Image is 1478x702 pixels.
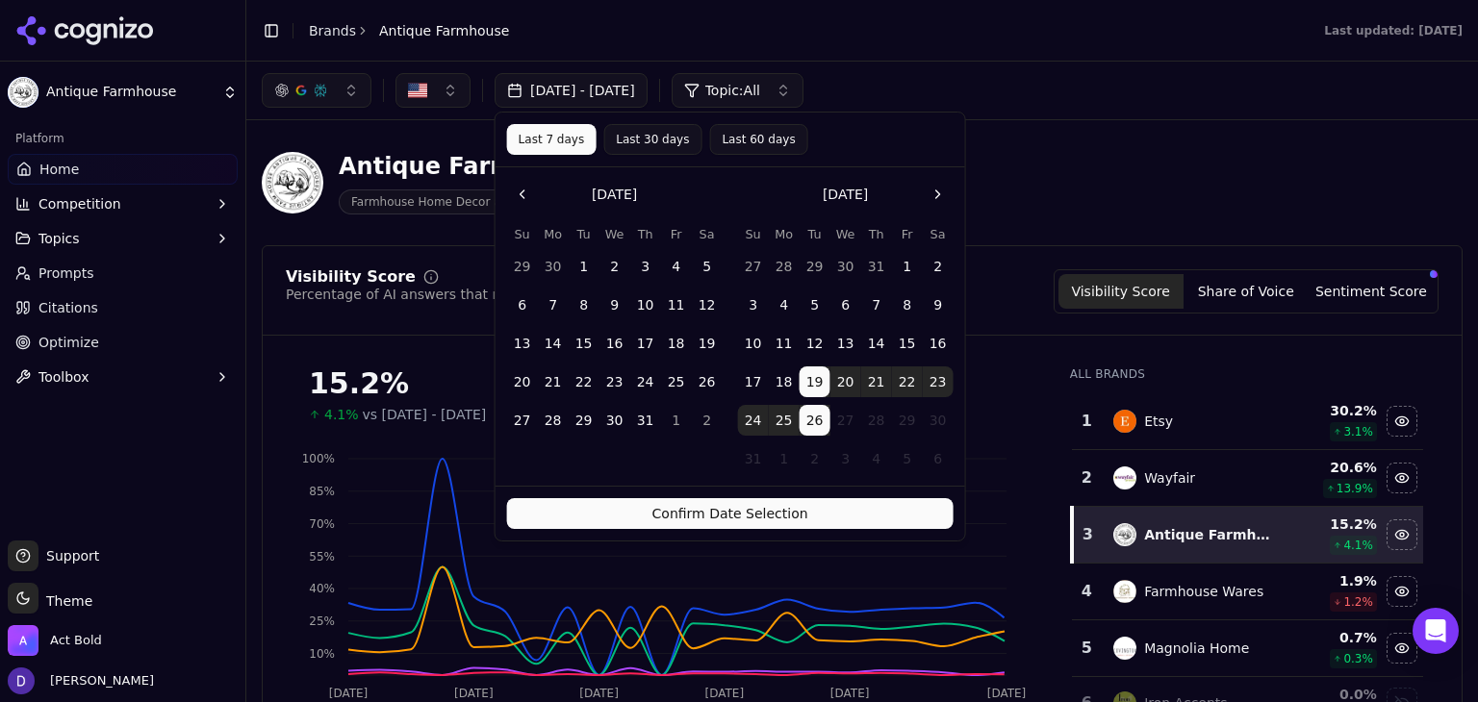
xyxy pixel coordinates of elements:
span: [PERSON_NAME] [42,672,154,689]
button: Hide farmhouse wares data [1387,576,1417,607]
img: wayfair [1113,466,1136,489]
div: 15.2 % [1287,514,1377,534]
button: Sunday, August 3rd, 2025 [738,289,769,320]
div: 3 [1082,523,1094,546]
div: Farmhouse Wares [1144,582,1263,601]
a: Optimize [8,327,238,358]
button: Tuesday, July 1st, 2025 [569,251,599,282]
button: Monday, August 25th, 2025, selected [769,405,800,436]
a: Home [8,154,238,185]
img: David White [8,667,35,694]
th: Wednesday [599,225,630,243]
div: Visibility Score [286,269,416,285]
tspan: 10% [309,647,335,661]
span: Support [38,546,99,565]
button: Monday, July 21st, 2025 [538,366,569,397]
button: Sunday, July 13th, 2025 [507,328,538,359]
button: Saturday, July 12th, 2025 [692,289,723,320]
button: Sunday, August 10th, 2025 [738,328,769,359]
a: Brands [309,23,356,38]
button: Wednesday, August 6th, 2025 [830,289,861,320]
button: Sunday, July 27th, 2025 [507,405,538,436]
div: Magnolia Home [1144,639,1249,658]
button: Monday, August 11th, 2025 [769,328,800,359]
button: Saturday, July 19th, 2025 [692,328,723,359]
button: Wednesday, July 30th, 2025 [599,405,630,436]
div: Wayfair [1144,468,1195,488]
table: August 2025 [738,225,954,474]
button: Tuesday, July 22nd, 2025 [569,366,599,397]
a: Prompts [8,258,238,288]
tr: 1etsyEtsy30.2%3.1%Hide etsy data [1072,393,1423,450]
div: Etsy [1144,412,1173,431]
button: Monday, August 18th, 2025 [769,366,800,397]
tspan: 85% [309,485,335,498]
button: Thursday, July 31st, 2025 [630,405,661,436]
div: 15.2% [309,366,1032,401]
button: Saturday, August 23rd, 2025, selected [923,366,954,397]
span: 4.1 % [1343,538,1373,553]
button: Thursday, August 7th, 2025 [861,289,892,320]
button: Monday, July 28th, 2025 [769,251,800,282]
button: Hide magnolia home data [1387,633,1417,664]
span: Citations [38,298,98,317]
button: Saturday, August 16th, 2025 [923,328,954,359]
button: Sunday, June 29th, 2025 [507,251,538,282]
button: Tuesday, July 29th, 2025 [569,405,599,436]
th: Friday [892,225,923,243]
tspan: 40% [309,582,335,595]
button: Saturday, July 5th, 2025 [692,251,723,282]
span: Topic: All [705,81,760,100]
div: 1.9 % [1287,571,1377,590]
tr: 4farmhouse waresFarmhouse Wares1.9%1.2%Hide farmhouse wares data [1072,564,1423,620]
tspan: 70% [309,517,335,531]
th: Thursday [861,225,892,243]
tspan: 25% [309,614,335,628]
span: Home [39,160,79,179]
button: Tuesday, August 5th, 2025 [800,289,830,320]
span: 1.2 % [1343,594,1373,610]
th: Sunday [738,225,769,243]
button: Open user button [8,667,154,694]
img: antique farmhouse [1113,523,1136,546]
th: Thursday [630,225,661,243]
button: Tuesday, August 19th, 2025, selected [800,366,830,397]
button: Wednesday, July 16th, 2025 [599,328,630,359]
button: Thursday, August 14th, 2025 [861,328,892,359]
button: Friday, July 25th, 2025 [661,366,692,397]
button: Tuesday, July 29th, 2025 [800,251,830,282]
div: 2 [1080,466,1094,489]
div: Open Intercom Messenger [1413,608,1459,654]
th: Wednesday [830,225,861,243]
tspan: [DATE] [705,687,745,700]
th: Tuesday [569,225,599,243]
button: Monday, July 28th, 2025 [538,405,569,436]
button: Go to the Next Month [923,179,954,210]
th: Sunday [507,225,538,243]
span: Antique Farmhouse [46,84,215,101]
button: Hide antique farmhouse data [1387,519,1417,550]
th: Monday [769,225,800,243]
button: Monday, June 30th, 2025 [538,251,569,282]
button: Go to the Previous Month [507,179,538,210]
span: 0.3 % [1343,651,1373,666]
img: Antique Farmhouse [8,77,38,108]
th: Saturday [692,225,723,243]
button: Hide wayfair data [1387,463,1417,493]
tr: 5magnolia homeMagnolia Home0.7%0.3%Hide magnolia home data [1072,620,1423,677]
button: Wednesday, August 13th, 2025 [830,328,861,359]
span: Antique Farmhouse [379,21,509,40]
button: Saturday, July 26th, 2025 [692,366,723,397]
button: Sunday, August 17th, 2025 [738,366,769,397]
button: Friday, August 1st, 2025 [661,405,692,436]
th: Saturday [923,225,954,243]
button: Visibility Score [1058,274,1184,309]
button: Friday, July 18th, 2025 [661,328,692,359]
tspan: 100% [302,452,335,465]
button: Friday, July 11th, 2025 [661,289,692,320]
tspan: [DATE] [579,687,619,700]
div: 20.6 % [1287,458,1377,477]
button: Friday, August 15th, 2025 [892,328,923,359]
button: Wednesday, August 20th, 2025, selected [830,366,861,397]
tspan: 55% [309,550,335,564]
